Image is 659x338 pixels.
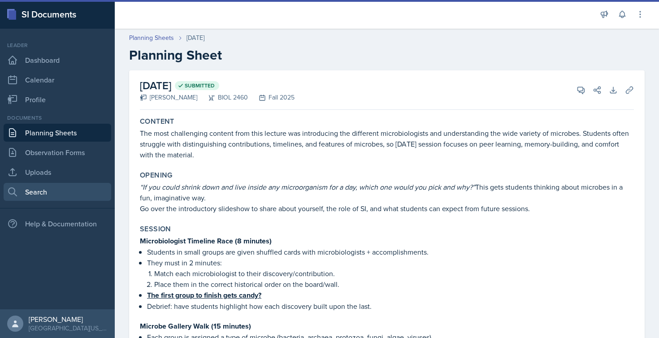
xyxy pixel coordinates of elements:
[29,324,108,333] div: [GEOGRAPHIC_DATA][US_STATE]
[4,91,111,108] a: Profile
[140,93,197,102] div: [PERSON_NAME]
[185,82,215,89] span: Submitted
[129,47,645,63] h2: Planning Sheet
[140,203,634,214] p: Go over the introductory slideshow to share about yourself, the role of SI, and what students can...
[147,257,634,268] p: They must in 2 minutes:
[147,301,634,312] p: Debrief: have students highlight how each discovery built upon the last.
[154,268,634,279] p: Match each microbiologist to their discovery/contribution.
[140,117,174,126] label: Content
[4,51,111,69] a: Dashboard
[154,279,634,290] p: Place them in the correct historical order on the board/wall.
[140,78,295,94] h2: [DATE]
[4,124,111,142] a: Planning Sheets
[4,183,111,201] a: Search
[140,182,475,192] em: “If you could shrink down and live inside any microorganism for a day, which one would you pick a...
[140,171,173,180] label: Opening
[147,290,261,300] u: The first group to finish gets candy?
[129,33,174,43] a: Planning Sheets
[4,143,111,161] a: Observation Forms
[140,236,272,246] strong: Microbiologist Timeline Race (8 minutes)
[4,163,111,181] a: Uploads
[197,93,248,102] div: BIOL 2460
[4,71,111,89] a: Calendar
[186,33,204,43] div: [DATE]
[140,225,171,234] label: Session
[29,315,108,324] div: [PERSON_NAME]
[4,215,111,233] div: Help & Documentation
[140,182,634,203] p: This gets students thinking about microbes in a fun, imaginative way.
[140,321,251,331] strong: Microbe Gallery Walk (15 minutes)
[4,114,111,122] div: Documents
[248,93,295,102] div: Fall 2025
[140,128,634,160] p: The most challenging content from this lecture was introducing the different microbiologists and ...
[4,41,111,49] div: Leader
[147,247,634,257] p: Students in small groups are given shuffled cards with microbiologists + accomplishments.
